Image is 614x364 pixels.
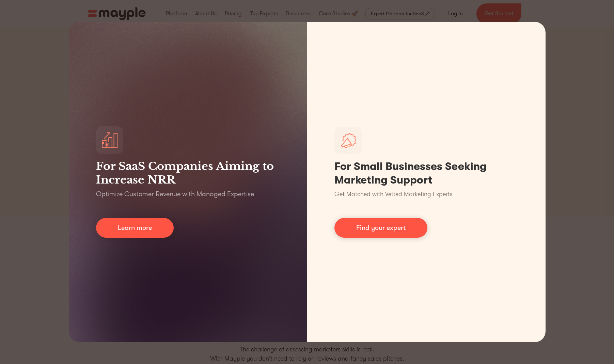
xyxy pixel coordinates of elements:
a: Learn more [96,218,174,238]
p: Optimize Customer Revenue with Managed Expertise [96,189,254,199]
p: Get Matched with Vetted Marketing Experts [334,190,453,199]
a: Find your expert [334,218,427,238]
h3: For SaaS Companies Aiming to Increase NRR [96,159,280,187]
h1: For Small Businesses Seeking Marketing Support [334,160,518,187]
